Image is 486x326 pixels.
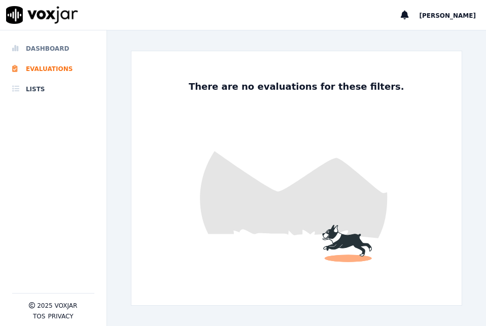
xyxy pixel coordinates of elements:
a: Evaluations [12,59,94,79]
img: voxjar logo [6,6,78,24]
button: TOS [33,312,45,320]
span: [PERSON_NAME] [419,12,476,19]
p: There are no evaluations for these filters. [185,80,408,94]
button: Privacy [48,312,73,320]
a: Lists [12,79,94,99]
p: 2025 Voxjar [37,302,77,310]
a: Dashboard [12,39,94,59]
button: [PERSON_NAME] [419,9,486,21]
img: fun dog [131,51,462,305]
